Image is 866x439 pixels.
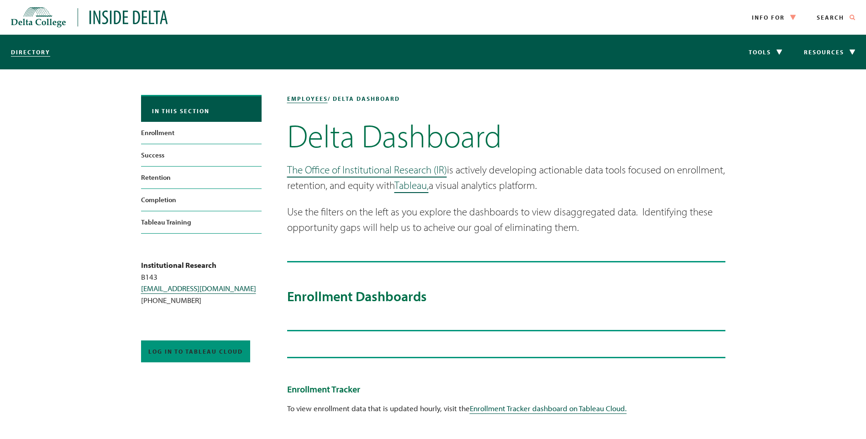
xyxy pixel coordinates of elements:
p: To view enrollment data that is updated hourly, visit the [287,402,725,414]
p: is actively developing actionable data tools focused on enrollment, retention, and equity with a ... [287,162,725,193]
h1: Delta Dashboard [287,120,725,151]
a: Success [141,144,262,166]
button: Resources [793,35,866,69]
a: employees [287,95,328,102]
strong: Institutional Research [141,260,216,270]
a: Retention [141,167,262,188]
span: Log in to Tableau Cloud [148,348,243,355]
span: / Delta Dashboard [328,95,400,102]
p: Use the filters on the left as you explore the dashboards to view disaggregated data. Identifying... [287,204,725,235]
button: In this section [141,96,262,122]
span: B143 [141,272,157,282]
span: [PHONE_NUMBER] [141,295,201,305]
a: Tableau, [394,178,429,192]
h3: Enrollment Tracker [287,384,725,395]
a: Log in to Tableau Cloud [141,340,250,362]
a: The Office of Institutional Research (IR) [287,163,447,176]
button: Tools [738,35,793,69]
a: Tableau Training [141,211,262,233]
a: Directory [11,48,50,56]
a: Completion [141,189,262,211]
h2: Enrollment Dashboards [287,288,725,304]
a: [EMAIL_ADDRESS][DOMAIN_NAME] [141,283,256,293]
a: Enrollment [141,122,262,144]
a: Enrollment Tracker dashboard on Tableau Cloud. [470,403,627,413]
